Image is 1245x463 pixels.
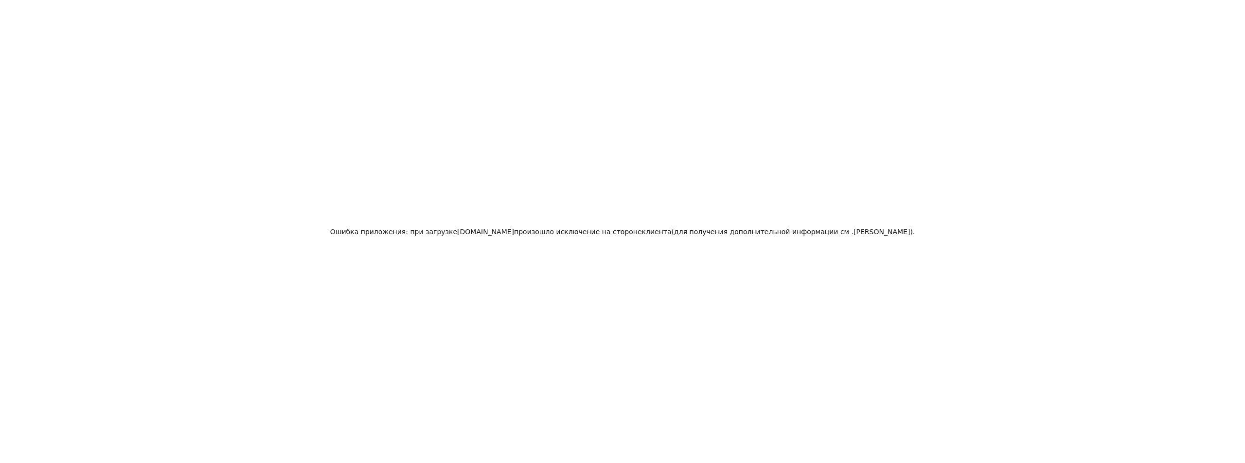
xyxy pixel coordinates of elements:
[330,228,457,236] font: Ошибка приложения: при загрузке
[854,228,910,236] font: [PERSON_NAME]
[672,228,854,236] font: (для получения дополнительной информации см .
[457,228,514,236] font: [DOMAIN_NAME]
[642,228,672,236] font: клиента
[910,228,915,236] font: ).
[514,228,642,236] font: произошло исключение на стороне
